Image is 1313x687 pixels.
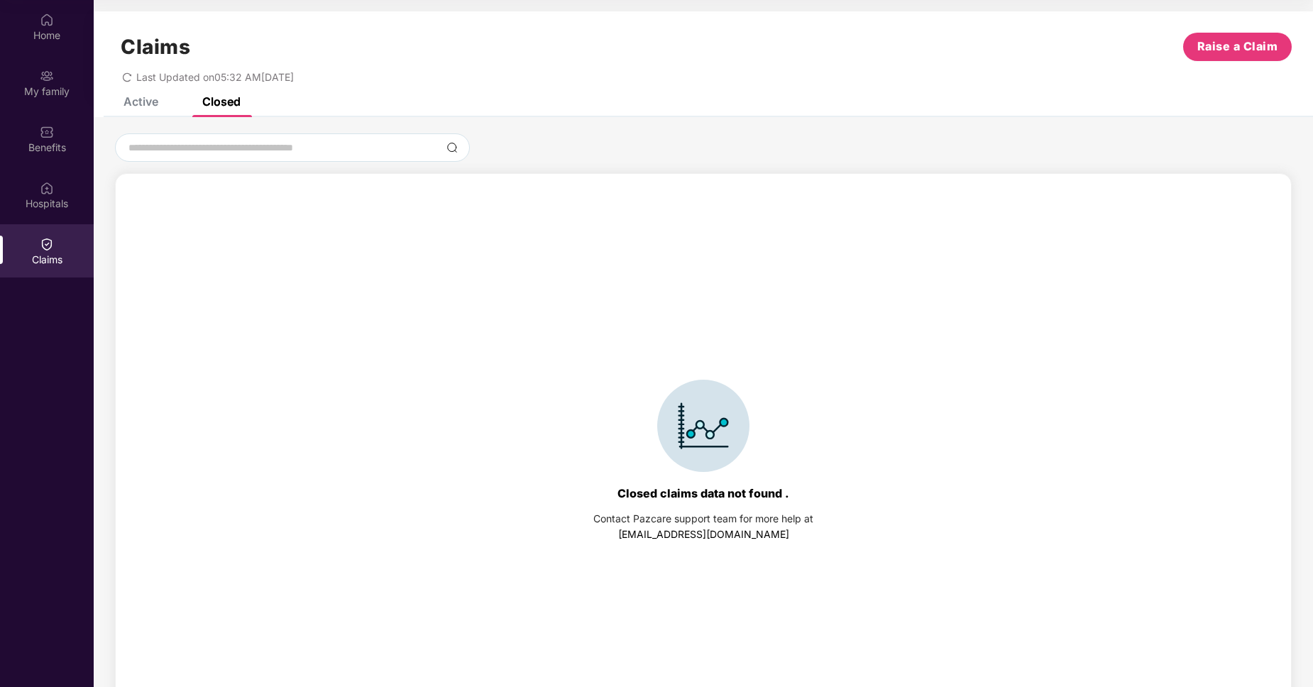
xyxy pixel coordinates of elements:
[40,237,54,251] img: svg+xml;base64,PHN2ZyBpZD0iQ2xhaW0iIHhtbG5zPSJodHRwOi8vd3d3LnczLm9yZy8yMDAwL3N2ZyIgd2lkdGg9IjIwIi...
[40,125,54,139] img: svg+xml;base64,PHN2ZyBpZD0iQmVuZWZpdHMiIHhtbG5zPSJodHRwOi8vd3d3LnczLm9yZy8yMDAwL3N2ZyIgd2lkdGg9Ij...
[40,181,54,195] img: svg+xml;base64,PHN2ZyBpZD0iSG9zcGl0YWxzIiB4bWxucz0iaHR0cDovL3d3dy53My5vcmcvMjAwMC9zdmciIHdpZHRoPS...
[617,486,789,500] div: Closed claims data not found .
[1183,33,1292,61] button: Raise a Claim
[446,142,458,153] img: svg+xml;base64,PHN2ZyBpZD0iU2VhcmNoLTMyeDMyIiB4bWxucz0iaHR0cDovL3d3dy53My5vcmcvMjAwMC9zdmciIHdpZH...
[121,35,190,59] h1: Claims
[123,94,158,109] div: Active
[618,528,789,540] a: [EMAIL_ADDRESS][DOMAIN_NAME]
[136,71,294,83] span: Last Updated on 05:32 AM[DATE]
[122,71,132,83] span: redo
[1197,38,1278,55] span: Raise a Claim
[202,94,241,109] div: Closed
[657,380,749,472] img: svg+xml;base64,PHN2ZyBpZD0iSWNvbl9DbGFpbSIgZGF0YS1uYW1lPSJJY29uIENsYWltIiB4bWxucz0iaHR0cDovL3d3dy...
[40,13,54,27] img: svg+xml;base64,PHN2ZyBpZD0iSG9tZSIgeG1sbnM9Imh0dHA6Ly93d3cudzMub3JnLzIwMDAvc3ZnIiB3aWR0aD0iMjAiIG...
[40,69,54,83] img: svg+xml;base64,PHN2ZyB3aWR0aD0iMjAiIGhlaWdodD0iMjAiIHZpZXdCb3g9IjAgMCAyMCAyMCIgZmlsbD0ibm9uZSIgeG...
[593,511,813,527] div: Contact Pazcare support team for more help at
